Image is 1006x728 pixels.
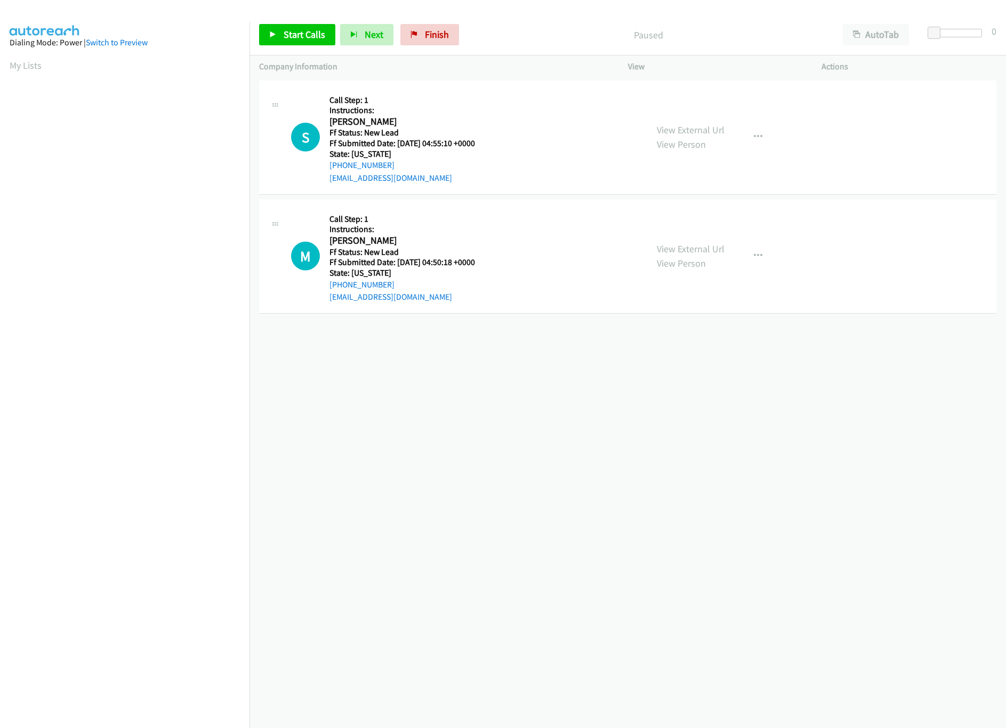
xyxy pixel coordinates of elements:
a: View External Url [657,243,725,255]
a: Finish [400,24,459,45]
h1: M [291,242,320,270]
button: Next [340,24,393,45]
h5: Ff Status: New Lead [329,247,488,258]
a: View Person [657,138,706,150]
a: Switch to Preview [86,37,148,47]
a: Start Calls [259,24,335,45]
a: [EMAIL_ADDRESS][DOMAIN_NAME] [329,173,452,183]
div: Delay between calls (in seconds) [933,29,982,37]
h2: [PERSON_NAME] [329,116,488,128]
button: AutoTab [843,24,909,45]
p: Actions [822,60,996,73]
a: View Person [657,257,706,269]
h5: State: [US_STATE] [329,268,488,278]
h5: Instructions: [329,105,488,116]
span: Next [365,28,383,41]
h5: Call Step: 1 [329,95,488,106]
h5: Call Step: 1 [329,214,488,225]
h5: Ff Submitted Date: [DATE] 04:55:10 +0000 [329,138,488,149]
a: [EMAIL_ADDRESS][DOMAIN_NAME] [329,292,452,302]
a: My Lists [10,59,42,71]
iframe: Dialpad [10,82,250,589]
a: View External Url [657,124,725,136]
h5: Instructions: [329,224,488,235]
span: Start Calls [284,28,325,41]
p: Paused [473,28,824,42]
div: Dialing Mode: Power | [10,36,240,49]
span: Finish [425,28,449,41]
p: View [628,60,803,73]
h1: S [291,123,320,151]
p: Company Information [259,60,609,73]
a: [PHONE_NUMBER] [329,279,395,290]
div: The call is yet to be attempted [291,242,320,270]
h5: Ff Submitted Date: [DATE] 04:50:18 +0000 [329,257,488,268]
a: [PHONE_NUMBER] [329,160,395,170]
h5: Ff Status: New Lead [329,127,488,138]
h2: [PERSON_NAME] [329,235,488,247]
div: The call is yet to be attempted [291,123,320,151]
h5: State: [US_STATE] [329,149,488,159]
div: 0 [992,24,996,38]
